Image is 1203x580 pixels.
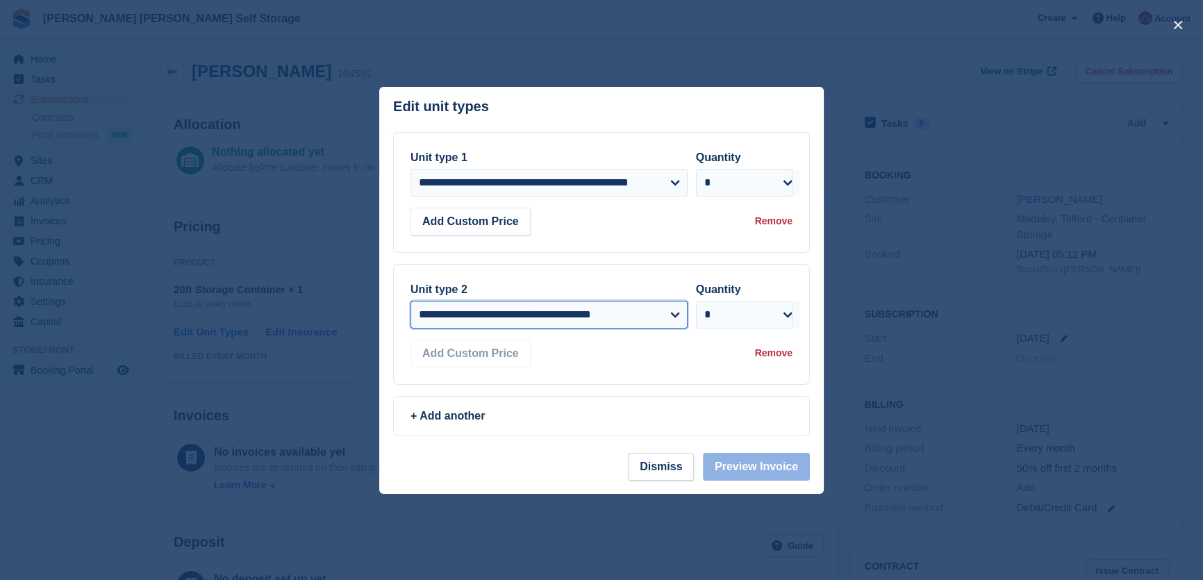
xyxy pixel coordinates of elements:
button: Add Custom Price [410,208,531,235]
a: + Add another [393,396,810,436]
div: + Add another [410,408,793,424]
label: Quantity [696,151,741,163]
p: Edit unit types [393,99,489,115]
label: Unit type 2 [410,283,467,295]
button: Preview Invoice [703,453,810,481]
button: Add Custom Price [410,340,531,367]
label: Unit type 1 [410,151,467,163]
div: Remove [755,214,793,229]
button: close [1167,14,1189,36]
div: Remove [755,346,793,361]
button: Dismiss [628,453,694,481]
label: Quantity [696,283,741,295]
